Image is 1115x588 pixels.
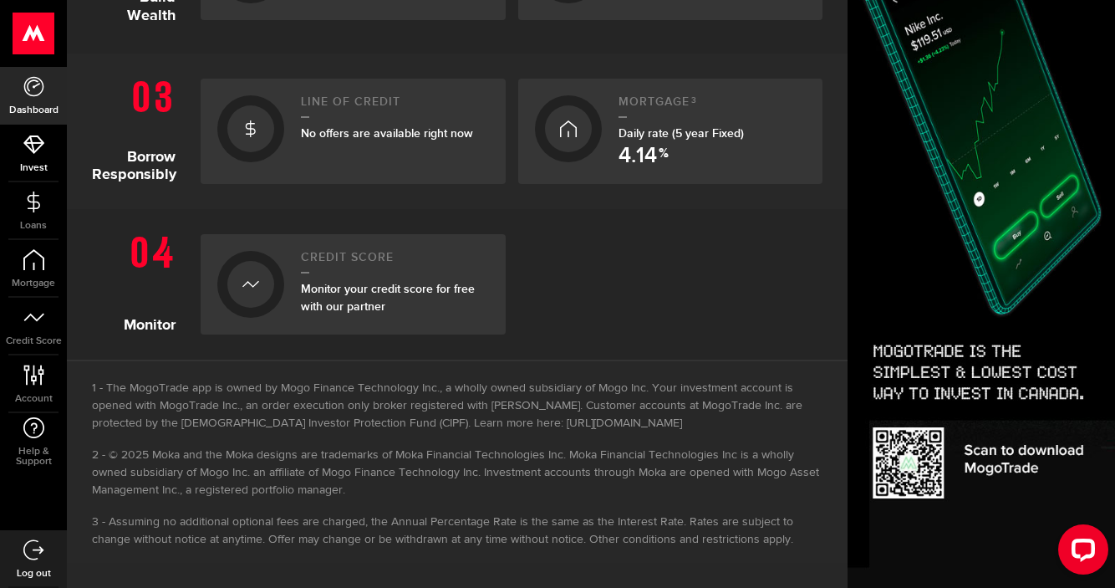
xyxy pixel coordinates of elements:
[92,514,822,549] li: Assuming no additional optional fees are charged, the Annual Percentage Rate is the same as the I...
[691,95,697,105] sup: 3
[301,126,473,141] span: No offers are available right now
[201,79,506,184] a: Line of creditNo offers are available right now
[301,95,489,118] h2: Line of credit
[92,70,188,184] h1: Borrow Responsibly
[619,95,807,118] h2: Mortgage
[301,282,475,314] span: Monitor your credit score for free with our partner
[92,447,822,499] li: © 2025 Moka and the Moka designs are trademarks of Moka Financial Technologies Inc. Moka Financia...
[619,146,657,167] span: 4.14
[201,234,506,335] a: Credit ScoreMonitor your credit score for free with our partner
[659,147,669,167] span: %
[518,79,823,184] a: Mortgage3Daily rate (5 year Fixed) 4.14 %
[1045,518,1115,588] iframe: LiveChat chat widget
[301,251,489,274] h2: Credit Score
[619,126,744,141] span: Daily rate (5 year Fixed)
[92,380,822,432] li: The MogoTrade app is owned by Mogo Finance Technology Inc., a wholly owned subsidiary of Mogo Inc...
[92,226,188,335] h1: Monitor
